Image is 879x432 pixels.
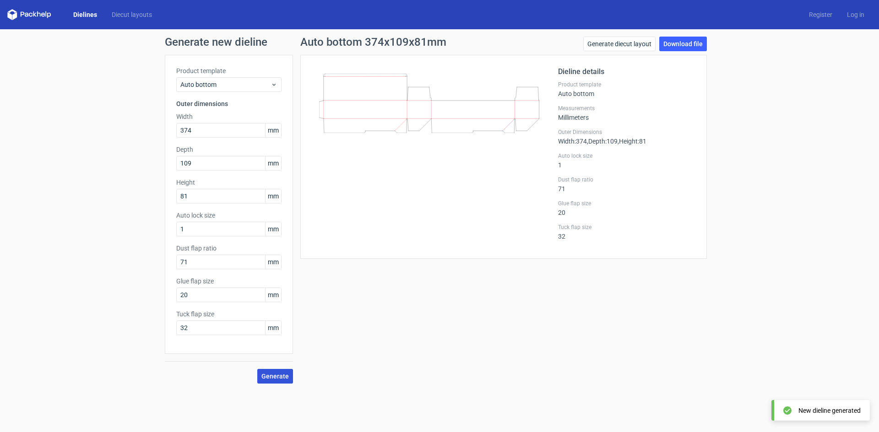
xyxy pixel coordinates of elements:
label: Outer Dimensions [558,128,695,136]
a: Diecut layouts [104,10,159,19]
div: Millimeters [558,105,695,121]
div: 1 [558,152,695,169]
label: Height [176,178,282,187]
label: Dust flap ratio [558,176,695,183]
div: New dieline generated [798,406,861,415]
h1: Auto bottom 374x109x81mm [300,37,446,48]
span: , Height : 81 [618,138,646,145]
h1: Generate new dieline [165,37,714,48]
a: Register [802,10,840,19]
span: Width : 374 [558,138,587,145]
label: Glue flap size [176,277,282,286]
label: Tuck flap size [176,309,282,319]
span: mm [265,222,281,236]
a: Generate diecut layout [583,37,656,51]
a: Download file [659,37,707,51]
span: Auto bottom [180,80,271,89]
h3: Outer dimensions [176,99,282,108]
label: Depth [176,145,282,154]
div: Auto bottom [558,81,695,97]
span: mm [265,255,281,269]
span: , Depth : 109 [587,138,618,145]
label: Measurements [558,105,695,112]
span: mm [265,156,281,170]
label: Glue flap size [558,200,695,207]
span: mm [265,189,281,203]
label: Tuck flap size [558,224,695,231]
div: 20 [558,200,695,216]
button: Generate [257,369,293,384]
a: Log in [840,10,872,19]
h2: Dieline details [558,66,695,77]
label: Product template [558,81,695,88]
div: 71 [558,176,695,192]
span: Generate [261,373,289,379]
label: Auto lock size [176,211,282,220]
div: 32 [558,224,695,240]
label: Dust flap ratio [176,244,282,253]
span: mm [265,123,281,137]
label: Auto lock size [558,152,695,160]
label: Width [176,112,282,121]
a: Dielines [66,10,104,19]
span: mm [265,288,281,302]
span: mm [265,321,281,335]
label: Product template [176,66,282,75]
